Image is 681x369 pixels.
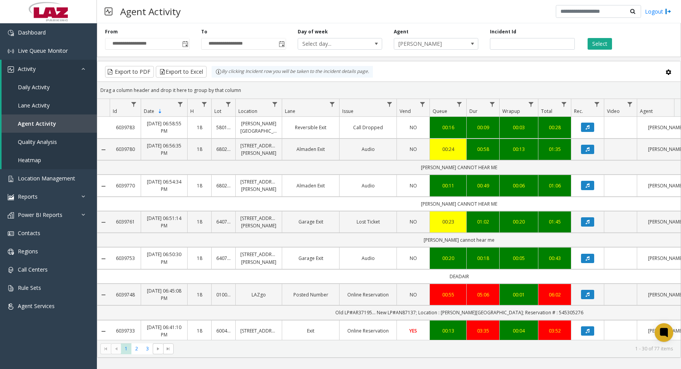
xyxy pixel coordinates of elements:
[434,124,462,131] div: 00:16
[192,146,207,153] a: 18
[240,142,277,157] a: [STREET_ADDRESS][PERSON_NAME]
[410,291,417,298] span: NO
[18,248,38,255] span: Regions
[216,124,231,131] a: 580108
[298,38,365,49] span: Select day...
[146,287,183,302] a: [DATE] 06:45:08 PM
[212,66,373,78] div: By clicking Incident row you will be taken to the incident details page.
[504,182,533,189] a: 00:06
[471,146,495,153] a: 00:58
[8,303,14,310] img: 'icon'
[2,133,97,151] a: Quality Analysis
[144,108,154,114] span: Date
[287,327,334,334] a: Exit
[502,108,520,114] span: Wrapup
[607,108,620,114] span: Video
[344,146,392,153] a: Audio
[471,124,495,131] div: 00:09
[192,182,207,189] a: 18
[18,138,57,146] span: Quality Analysis
[384,99,395,109] a: Issue Filter Menu
[114,327,136,334] a: 6039733
[504,124,533,131] a: 00:03
[543,124,566,131] div: 00:28
[298,28,328,35] label: Day of week
[410,255,417,262] span: NO
[287,218,334,225] a: Garage Exit
[240,251,277,265] a: [STREET_ADDRESS][PERSON_NAME]
[394,28,409,35] label: Agent
[665,7,671,16] img: logout
[216,69,222,75] img: infoIcon.svg
[504,218,533,225] a: 00:20
[342,108,353,114] span: Issue
[504,146,533,153] a: 00:13
[8,249,14,255] img: 'icon'
[113,108,117,114] span: Id
[434,327,462,334] a: 00:13
[18,83,50,91] span: Daily Activity
[410,218,417,225] span: NO
[526,99,536,109] a: Wrapup Filter Menu
[2,78,97,96] a: Daily Activity
[434,255,462,262] div: 00:20
[178,345,673,352] kendo-pager-info: 1 - 30 of 77 items
[18,102,50,109] span: Lane Activity
[156,66,207,78] button: Export to Excel
[97,99,681,340] div: Data table
[471,182,495,189] a: 00:49
[433,108,447,114] span: Queue
[410,182,417,189] span: NO
[192,255,207,262] a: 18
[402,146,425,153] a: NO
[434,146,462,153] a: 00:24
[588,38,612,50] button: Select
[543,218,566,225] a: 01:45
[181,38,189,49] span: Toggle popup
[216,327,231,334] a: 600443
[327,99,338,109] a: Lane Filter Menu
[240,178,277,193] a: [STREET_ADDRESS][PERSON_NAME]
[344,291,392,298] a: Online Reservation
[165,346,171,352] span: Go to the last page
[146,324,183,338] a: [DATE] 06:41:10 PM
[97,256,110,262] a: Collapse Details
[504,291,533,298] a: 00:01
[574,108,583,114] span: Rec.
[471,291,495,298] a: 05:06
[434,182,462,189] div: 00:11
[434,291,462,298] a: 00:55
[114,291,136,298] a: 6039748
[277,38,286,49] span: Toggle popup
[504,255,533,262] div: 00:05
[8,267,14,273] img: 'icon'
[402,327,425,334] a: YES
[129,99,139,109] a: Id Filter Menu
[2,114,97,133] a: Agent Activity
[105,2,112,21] img: pageIcon
[471,218,495,225] a: 01:02
[240,327,277,334] a: [STREET_ADDRESS]
[504,327,533,334] div: 00:04
[240,215,277,229] a: [STREET_ADDRESS][PERSON_NAME]
[410,146,417,152] span: NO
[402,291,425,298] a: NO
[97,83,681,97] div: Drag a column header and drop it here to group by that column
[434,218,462,225] a: 00:23
[490,28,516,35] label: Incident Id
[114,182,136,189] a: 6039770
[18,284,41,291] span: Rule Sets
[190,108,194,114] span: H
[543,146,566,153] a: 01:35
[97,183,110,189] a: Collapse Details
[192,124,207,131] a: 18
[471,255,495,262] a: 00:18
[153,343,163,354] span: Go to the next page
